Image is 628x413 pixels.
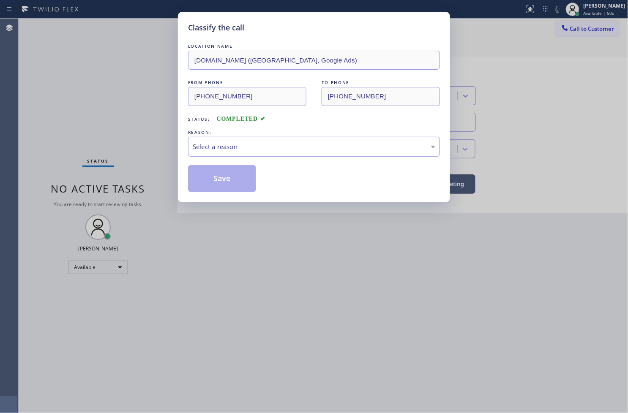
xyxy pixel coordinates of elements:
button: Save [188,165,256,192]
div: FROM PHONE [188,78,306,87]
input: To phone [322,87,440,106]
input: From phone [188,87,306,106]
h5: Classify the call [188,22,244,33]
div: Select a reason [193,142,435,152]
div: TO PHONE [322,78,440,87]
div: LOCATION NAME [188,42,440,51]
span: COMPLETED [217,116,266,122]
span: Status: [188,116,210,122]
div: REASON: [188,128,440,137]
